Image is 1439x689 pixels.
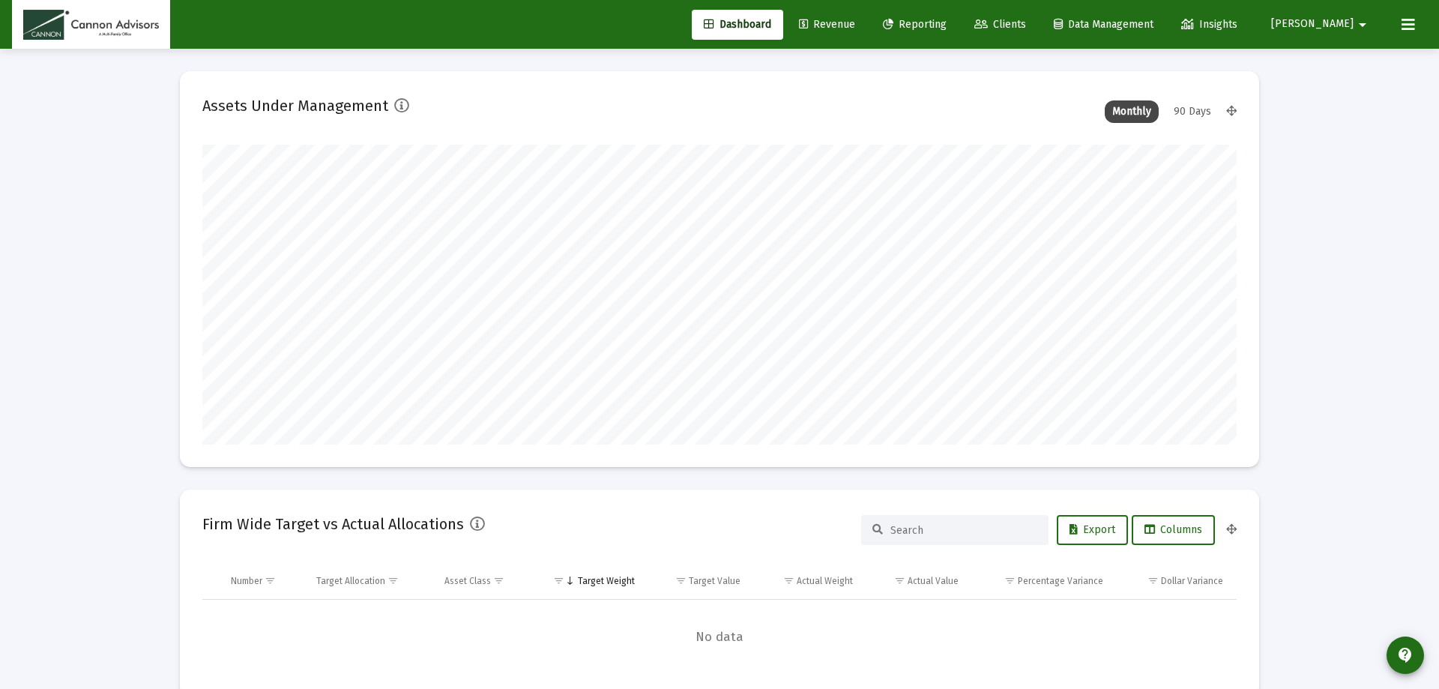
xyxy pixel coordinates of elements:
[783,575,794,586] span: Show filter options for column 'Actual Weight'
[23,10,159,40] img: Dashboard
[202,512,464,536] h2: Firm Wide Target vs Actual Allocations
[533,563,645,599] td: Column Target Weight
[231,575,262,587] div: Number
[1161,575,1223,587] div: Dollar Variance
[883,18,947,31] span: Reporting
[1181,18,1237,31] span: Insights
[799,18,855,31] span: Revenue
[894,575,905,586] span: Show filter options for column 'Actual Value'
[1169,10,1249,40] a: Insights
[797,575,853,587] div: Actual Weight
[871,10,959,40] a: Reporting
[493,575,504,586] span: Show filter options for column 'Asset Class'
[553,575,564,586] span: Show filter options for column 'Target Weight'
[1057,515,1128,545] button: Export
[1105,100,1159,123] div: Monthly
[202,563,1237,675] div: Data grid
[1253,9,1390,39] button: [PERSON_NAME]
[974,18,1026,31] span: Clients
[645,563,751,599] td: Column Target Value
[1114,563,1237,599] td: Column Dollar Variance
[1054,18,1153,31] span: Data Management
[962,10,1038,40] a: Clients
[969,563,1113,599] td: Column Percentage Variance
[689,575,740,587] div: Target Value
[890,524,1037,537] input: Search
[787,10,867,40] a: Revenue
[387,575,399,586] span: Show filter options for column 'Target Allocation'
[1354,10,1372,40] mat-icon: arrow_drop_down
[1147,575,1159,586] span: Show filter options for column 'Dollar Variance'
[202,629,1237,646] span: No data
[1070,523,1115,536] span: Export
[751,563,863,599] td: Column Actual Weight
[1166,100,1219,123] div: 90 Days
[1132,515,1215,545] button: Columns
[1042,10,1165,40] a: Data Management
[1144,523,1202,536] span: Columns
[578,575,635,587] div: Target Weight
[444,575,491,587] div: Asset Class
[908,575,959,587] div: Actual Value
[1271,18,1354,31] span: [PERSON_NAME]
[863,563,969,599] td: Column Actual Value
[202,94,388,118] h2: Assets Under Management
[675,575,687,586] span: Show filter options for column 'Target Value'
[306,563,434,599] td: Column Target Allocation
[265,575,276,586] span: Show filter options for column 'Number'
[434,563,534,599] td: Column Asset Class
[692,10,783,40] a: Dashboard
[1018,575,1103,587] div: Percentage Variance
[220,563,306,599] td: Column Number
[1004,575,1016,586] span: Show filter options for column 'Percentage Variance'
[316,575,385,587] div: Target Allocation
[704,18,771,31] span: Dashboard
[1396,646,1414,664] mat-icon: contact_support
